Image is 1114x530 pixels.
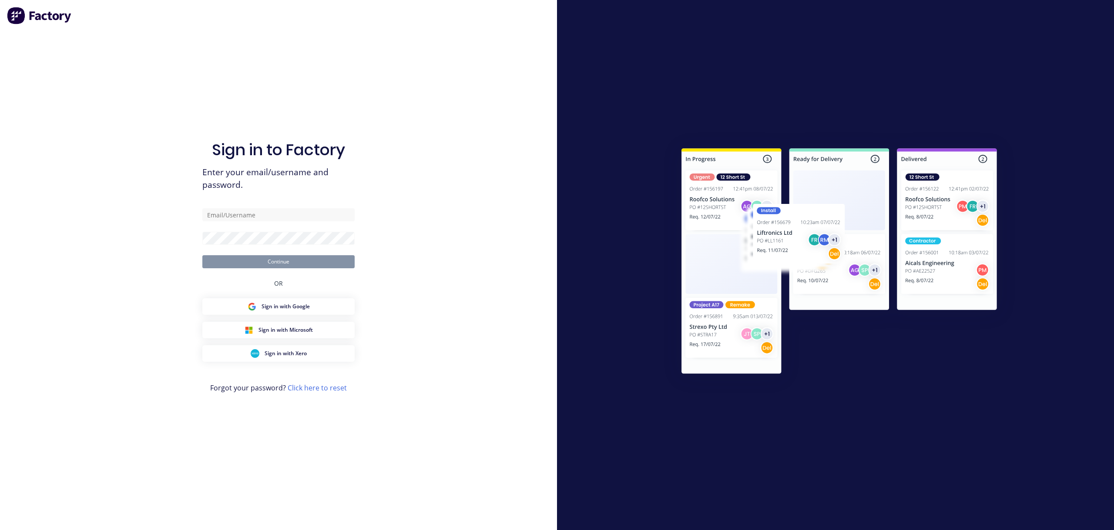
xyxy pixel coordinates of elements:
span: Sign in with Xero [265,350,307,357]
img: Xero Sign in [251,349,259,358]
img: Google Sign in [248,302,256,311]
img: Sign in [662,131,1016,394]
button: Microsoft Sign inSign in with Microsoft [202,322,355,338]
h1: Sign in to Factory [212,140,345,159]
img: Microsoft Sign in [245,326,253,334]
div: OR [274,268,283,298]
button: Xero Sign inSign in with Xero [202,345,355,362]
input: Email/Username [202,208,355,221]
button: Continue [202,255,355,268]
img: Factory [7,7,72,24]
a: Click here to reset [288,383,347,393]
span: Sign in with Microsoft [258,326,313,334]
span: Sign in with Google [262,303,310,310]
span: Forgot your password? [210,383,347,393]
button: Google Sign inSign in with Google [202,298,355,315]
span: Enter your email/username and password. [202,166,355,191]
